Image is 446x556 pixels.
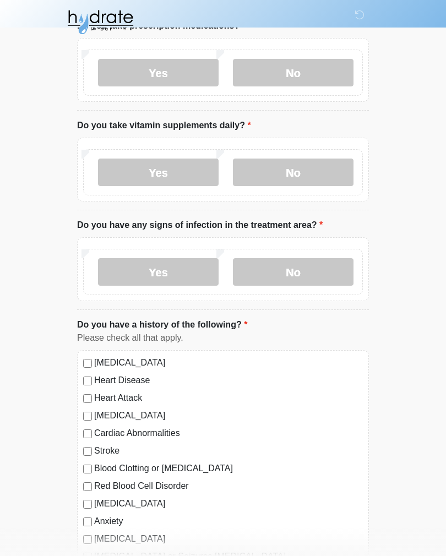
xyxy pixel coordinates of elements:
label: Do you have a history of the following? [77,318,247,331]
input: [MEDICAL_DATA] [83,535,92,544]
input: Heart Attack [83,394,92,403]
input: Heart Disease [83,377,92,385]
label: [MEDICAL_DATA] [94,532,363,546]
label: Red Blood Cell Disorder [94,479,363,493]
input: [MEDICAL_DATA] [83,359,92,368]
label: Do you take vitamin supplements daily? [77,119,251,132]
input: Stroke [83,447,92,456]
input: [MEDICAL_DATA] [83,500,92,509]
label: Do you have any signs of infection in the treatment area? [77,219,323,232]
input: Blood Clotting or [MEDICAL_DATA] [83,465,92,473]
label: [MEDICAL_DATA] [94,356,363,369]
input: [MEDICAL_DATA] [83,412,92,421]
input: Anxiety [83,517,92,526]
label: No [233,258,353,286]
label: Anxiety [94,515,363,528]
label: No [233,159,353,186]
label: Stroke [94,444,363,457]
label: Yes [98,258,219,286]
label: Heart Attack [94,391,363,405]
label: Cardiac Abnormalities [94,427,363,440]
label: Yes [98,159,219,186]
label: Blood Clotting or [MEDICAL_DATA] [94,462,363,475]
div: Please check all that apply. [77,331,369,345]
input: Red Blood Cell Disorder [83,482,92,491]
label: [MEDICAL_DATA] [94,497,363,510]
img: Hydrate IV Bar - Fort Collins Logo [66,8,134,36]
label: Yes [98,59,219,86]
label: Heart Disease [94,374,363,387]
label: No [233,59,353,86]
label: [MEDICAL_DATA] [94,409,363,422]
input: Cardiac Abnormalities [83,429,92,438]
